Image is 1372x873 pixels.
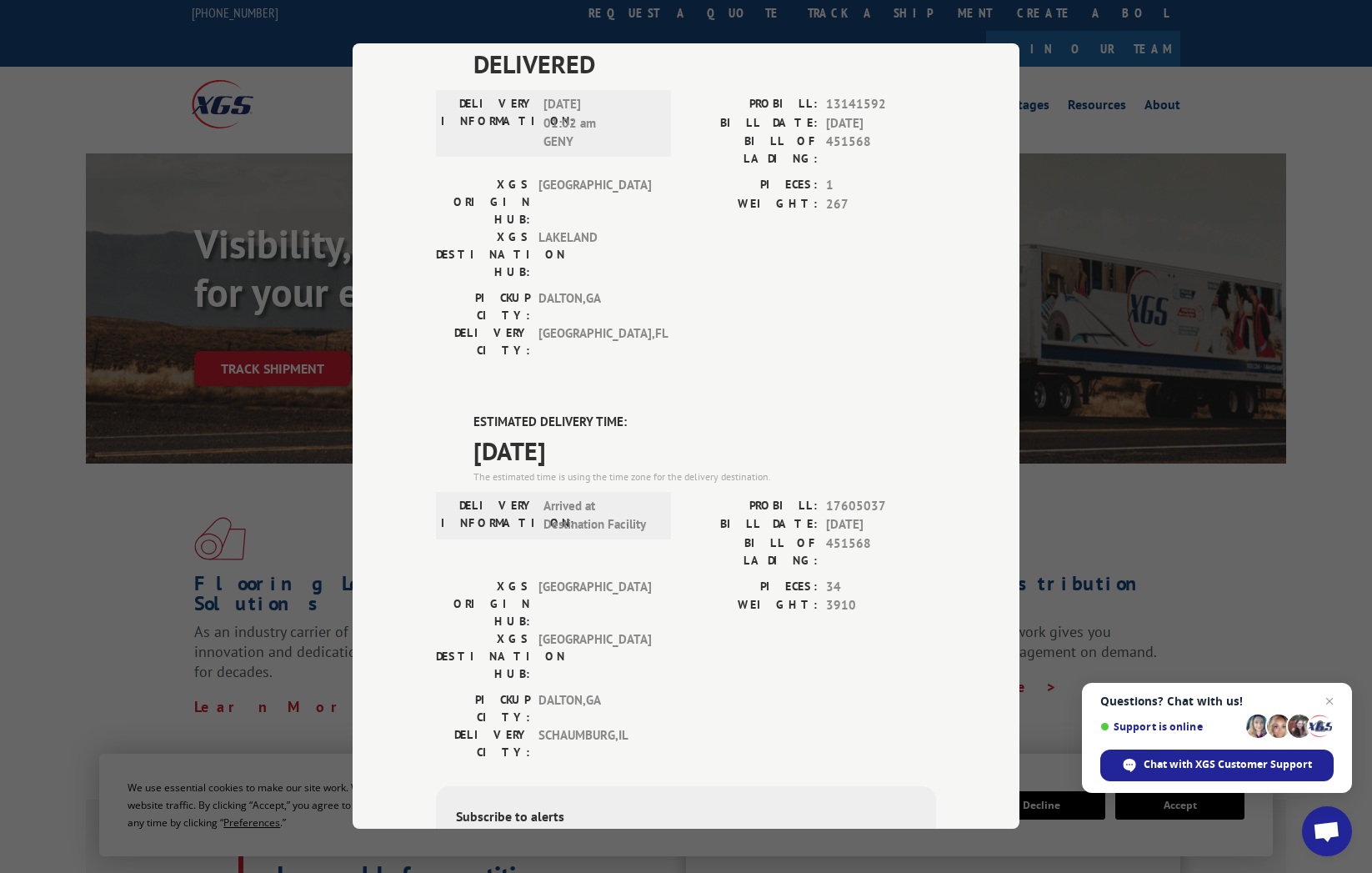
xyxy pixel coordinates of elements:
[826,114,936,133] span: [DATE]
[686,578,818,597] label: PIECES:
[1144,757,1312,772] span: Chat with XGS Customer Support
[436,289,530,324] label: PICKUP CITY:
[538,289,651,324] span: DALTON , GA
[826,195,936,214] span: 267
[826,578,936,597] span: 34
[441,497,535,534] label: DELIVERY INFORMATION:
[686,114,818,133] label: BILL DATE:
[686,176,818,195] label: PIECES:
[686,95,818,114] label: PROBILL:
[1302,806,1352,856] div: Open chat
[436,691,530,726] label: PICKUP CITY:
[826,176,936,195] span: 1
[538,324,651,359] span: [GEOGRAPHIC_DATA] , FL
[1100,720,1240,733] span: Support is online
[538,691,651,726] span: DALTON , GA
[436,228,530,281] label: XGS DESTINATION HUB:
[436,726,530,761] label: DELIVERY CITY:
[686,515,818,534] label: BILL DATE:
[826,596,936,615] span: 3910
[538,176,651,228] span: [GEOGRAPHIC_DATA]
[538,726,651,761] span: SCHAUMBURG , IL
[826,95,936,114] span: 13141592
[826,534,936,569] span: 451568
[543,95,656,152] span: [DATE] 01:02 am GENY
[1319,691,1339,711] span: Close chat
[826,497,936,516] span: 17605037
[538,228,651,281] span: LAKELAND
[1100,750,1334,781] div: Chat with XGS Customer Support
[826,133,936,168] span: 451568
[456,806,916,830] div: Subscribe to alerts
[538,578,651,630] span: [GEOGRAPHIC_DATA]
[473,469,936,484] div: The estimated time is using the time zone for the delivery destination.
[686,195,818,214] label: WEIGHT:
[473,413,936,432] label: ESTIMATED DELIVERY TIME:
[543,497,656,534] span: Arrived at Destination Facility
[441,95,535,152] label: DELIVERY INFORMATION:
[1100,695,1334,708] span: Questions? Chat with us!
[686,534,818,569] label: BILL OF LADING:
[436,578,530,630] label: XGS ORIGIN HUB:
[473,45,936,83] span: DELIVERED
[826,515,936,534] span: [DATE]
[436,324,530,359] label: DELIVERY CITY:
[538,630,651,683] span: [GEOGRAPHIC_DATA]
[473,432,936,469] span: [DATE]
[436,176,530,228] label: XGS ORIGIN HUB:
[686,497,818,516] label: PROBILL:
[686,133,818,168] label: BILL OF LADING:
[436,630,530,683] label: XGS DESTINATION HUB:
[686,596,818,615] label: WEIGHT:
